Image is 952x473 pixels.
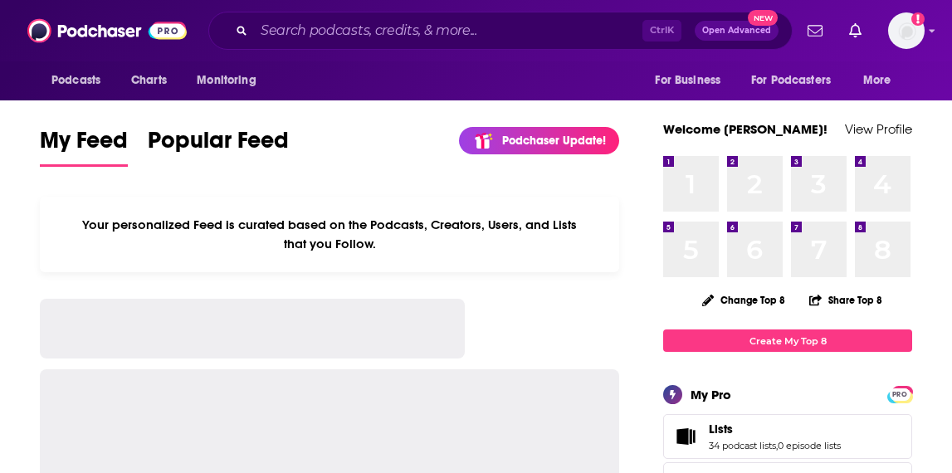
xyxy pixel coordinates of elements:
a: Show notifications dropdown [842,17,868,45]
button: Open AdvancedNew [695,21,779,41]
span: , [776,440,778,451]
button: Show profile menu [888,12,925,49]
a: Lists [669,425,702,448]
a: 34 podcast lists [709,440,776,451]
span: New [748,10,778,26]
button: open menu [740,65,855,96]
a: PRO [890,388,910,400]
span: Logged in as AtriaBooks [888,12,925,49]
a: Lists [709,422,841,436]
span: Monitoring [197,69,256,92]
a: Welcome [PERSON_NAME]! [663,121,828,137]
a: My Feed [40,126,128,167]
span: For Business [655,69,720,92]
a: View Profile [845,121,912,137]
a: Charts [120,65,177,96]
p: Podchaser Update! [502,134,606,148]
button: Share Top 8 [808,284,883,316]
a: 0 episode lists [778,440,841,451]
span: Podcasts [51,69,100,92]
span: Charts [131,69,167,92]
button: Change Top 8 [692,290,795,310]
button: open menu [40,65,122,96]
span: More [863,69,891,92]
button: open menu [643,65,741,96]
div: Your personalized Feed is curated based on the Podcasts, Creators, Users, and Lists that you Follow. [40,197,619,272]
span: Open Advanced [702,27,771,35]
span: Popular Feed [148,126,289,164]
a: Show notifications dropdown [801,17,829,45]
span: Ctrl K [642,20,681,41]
div: Search podcasts, credits, & more... [208,12,793,50]
a: Create My Top 8 [663,329,912,352]
span: My Feed [40,126,128,164]
button: open menu [185,65,277,96]
img: User Profile [888,12,925,49]
img: Podchaser - Follow, Share and Rate Podcasts [27,15,187,46]
span: PRO [890,388,910,401]
input: Search podcasts, credits, & more... [254,17,642,44]
span: For Podcasters [751,69,831,92]
span: Lists [709,422,733,436]
svg: Add a profile image [911,12,925,26]
a: Popular Feed [148,126,289,167]
span: Lists [663,414,912,459]
button: open menu [852,65,912,96]
div: My Pro [691,387,731,402]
